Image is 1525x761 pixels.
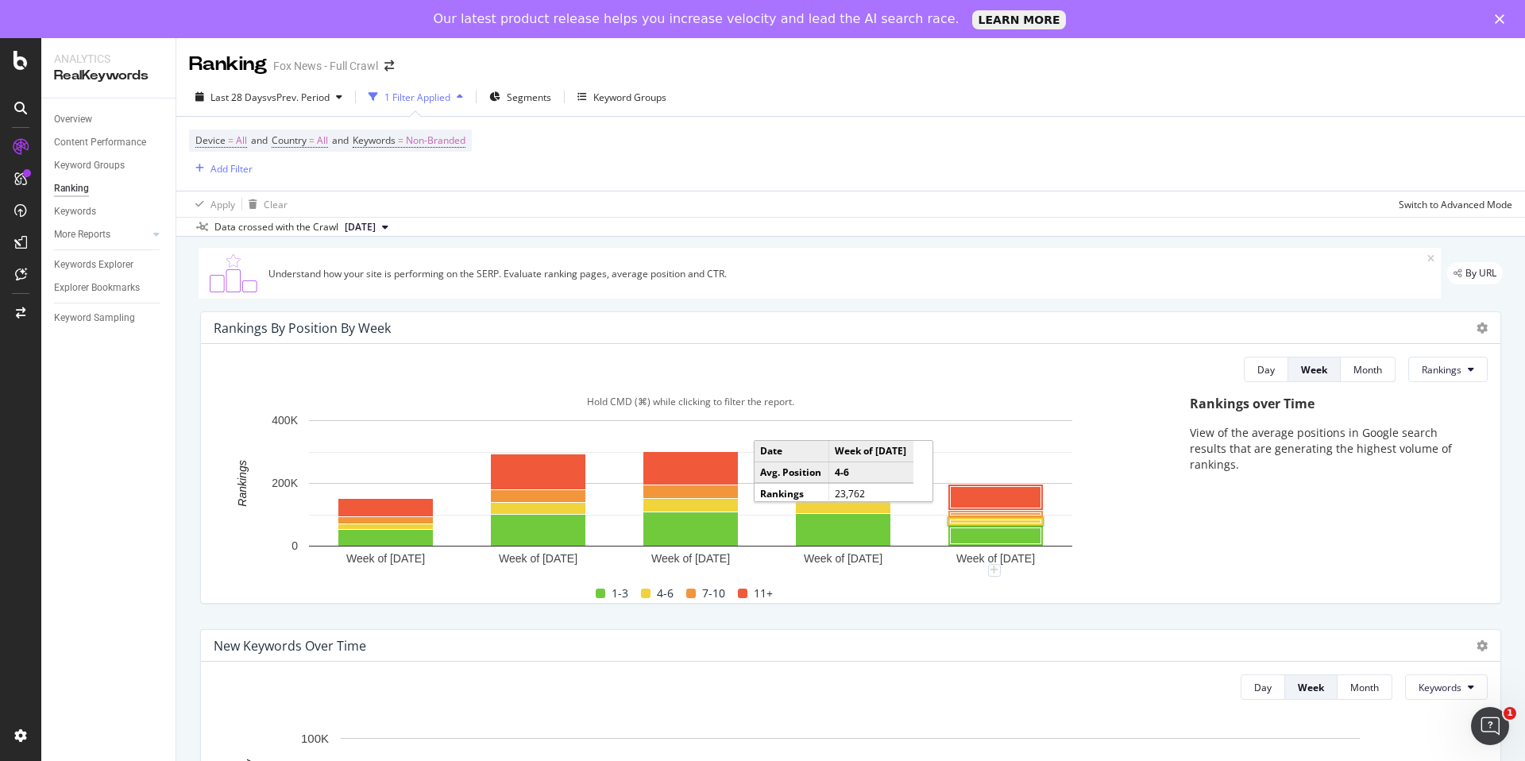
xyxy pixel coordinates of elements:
[214,412,1168,570] svg: A chart.
[251,133,268,147] span: and
[54,180,89,197] div: Ranking
[1298,681,1324,694] div: Week
[483,84,558,110] button: Segments
[214,320,391,336] div: Rankings By Position By Week
[54,226,149,243] a: More Reports
[54,157,164,174] a: Keyword Groups
[702,584,725,603] span: 7-10
[1504,707,1516,720] span: 1
[54,134,164,151] a: Content Performance
[54,67,163,85] div: RealKeywords
[612,584,628,603] span: 1-3
[214,395,1168,408] div: Hold CMD (⌘) while clicking to filter the report.
[353,133,396,147] span: Keywords
[1301,363,1327,377] div: Week
[434,11,959,27] div: Our latest product release helps you increase velocity and lead the AI search race.
[384,91,450,104] div: 1 Filter Applied
[242,191,288,217] button: Clear
[988,564,1001,577] div: plus
[210,91,267,104] span: Last 28 Days
[507,91,551,104] span: Segments
[499,552,577,565] text: Week of [DATE]
[1350,681,1379,694] div: Month
[1285,674,1338,700] button: Week
[291,540,298,553] text: 0
[1495,14,1511,24] div: Close
[1419,681,1461,694] span: Keywords
[236,461,249,507] text: Rankings
[272,415,298,427] text: 400K
[189,51,267,78] div: Ranking
[301,732,329,745] text: 100K
[54,157,125,174] div: Keyword Groups
[1338,674,1392,700] button: Month
[593,91,666,104] div: Keyword Groups
[972,10,1067,29] a: LEARN MORE
[267,91,330,104] span: vs Prev. Period
[1422,363,1461,377] span: Rankings
[54,280,164,296] a: Explorer Bookmarks
[228,133,234,147] span: =
[1241,674,1285,700] button: Day
[346,552,425,565] text: Week of [DATE]
[657,584,674,603] span: 4-6
[1288,357,1341,382] button: Week
[1392,191,1512,217] button: Switch to Advanced Mode
[214,220,338,234] div: Data crossed with the Crawl
[345,220,376,234] span: 2025 Jul. 31st
[273,58,378,74] div: Fox News - Full Crawl
[1447,262,1503,284] div: legacy label
[189,84,349,110] button: Last 28 DaysvsPrev. Period
[1190,425,1472,473] p: View of the average positions in Google search results that are generating the highest volume of ...
[189,191,235,217] button: Apply
[1244,357,1288,382] button: Day
[54,310,135,326] div: Keyword Sampling
[398,133,403,147] span: =
[195,133,226,147] span: Device
[264,198,288,211] div: Clear
[1405,674,1488,700] button: Keywords
[1399,198,1512,211] div: Switch to Advanced Mode
[317,129,328,152] span: All
[384,60,394,71] div: arrow-right-arrow-left
[54,111,92,128] div: Overview
[1190,395,1472,413] div: Rankings over Time
[54,180,164,197] a: Ranking
[1465,268,1496,278] span: By URL
[754,584,773,603] span: 11+
[1471,707,1509,745] iframe: Intercom live chat
[210,198,235,211] div: Apply
[272,477,298,490] text: 200K
[54,226,110,243] div: More Reports
[236,129,247,152] span: All
[406,129,465,152] span: Non-Branded
[268,267,1427,280] div: Understand how your site is performing on the SERP. Evaluate ranking pages, average position and ...
[54,203,164,220] a: Keywords
[272,133,307,147] span: Country
[309,133,315,147] span: =
[189,159,253,178] button: Add Filter
[214,638,366,654] div: New Keywords Over Time
[651,552,730,565] text: Week of [DATE]
[1257,363,1275,377] div: Day
[54,310,164,326] a: Keyword Sampling
[1341,357,1396,382] button: Month
[332,133,349,147] span: and
[54,203,96,220] div: Keywords
[54,257,133,273] div: Keywords Explorer
[54,257,164,273] a: Keywords Explorer
[54,280,140,296] div: Explorer Bookmarks
[210,162,253,176] div: Add Filter
[54,51,163,67] div: Analytics
[1254,681,1272,694] div: Day
[205,254,262,292] img: C0S+odjvPe+dCwPhcw0W2jU4KOcefU0IcxbkVEfgJ6Ft4vBgsVVQAAAABJRU5ErkJggg==
[338,218,395,237] button: [DATE]
[571,84,673,110] button: Keyword Groups
[956,552,1035,565] text: Week of [DATE]
[1408,357,1488,382] button: Rankings
[804,552,882,565] text: Week of [DATE]
[54,111,164,128] a: Overview
[362,84,469,110] button: 1 Filter Applied
[54,134,146,151] div: Content Performance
